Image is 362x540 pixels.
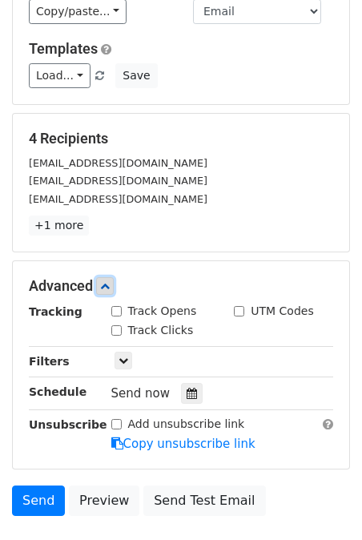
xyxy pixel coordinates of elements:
a: Send [12,486,65,516]
span: Send now [111,386,171,401]
small: [EMAIL_ADDRESS][DOMAIN_NAME] [29,175,207,187]
h5: Advanced [29,277,333,295]
a: Copy unsubscribe link [111,437,255,451]
small: [EMAIL_ADDRESS][DOMAIN_NAME] [29,193,207,205]
label: Add unsubscribe link [128,416,245,433]
button: Save [115,63,157,88]
a: Load... [29,63,90,88]
a: Send Test Email [143,486,265,516]
strong: Schedule [29,385,86,398]
a: Preview [69,486,139,516]
strong: Tracking [29,305,82,318]
small: [EMAIL_ADDRESS][DOMAIN_NAME] [29,157,207,169]
h5: 4 Recipients [29,130,333,147]
iframe: Chat Widget [282,463,362,540]
label: Track Opens [128,303,197,320]
strong: Unsubscribe [29,418,107,431]
label: Track Clicks [128,322,194,339]
strong: Filters [29,355,70,368]
a: +1 more [29,216,89,236]
a: Templates [29,40,98,57]
label: UTM Codes [251,303,313,320]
